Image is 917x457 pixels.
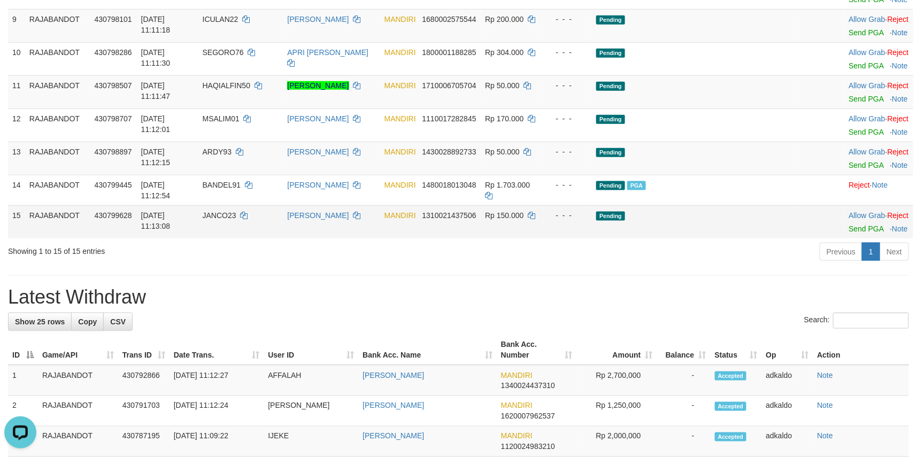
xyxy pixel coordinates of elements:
[38,365,118,396] td: RAJABANDOT
[8,242,374,257] div: Showing 1 to 15 of 15 entries
[849,15,887,24] span: ·
[25,142,90,175] td: RAJABANDOT
[501,382,555,390] span: Copy 1340024437310 to clipboard
[577,365,657,396] td: Rp 2,700,000
[485,181,530,189] span: Rp 1.703.000
[501,443,555,451] span: Copy 1120024983210 to clipboard
[422,15,476,24] span: Copy 1680002575544 to clipboard
[892,224,908,233] a: Note
[849,95,883,103] a: Send PGA
[547,113,588,124] div: - - -
[38,396,118,427] td: RAJABANDOT
[817,401,833,410] a: Note
[849,148,885,156] a: Allow Grab
[849,48,887,57] span: ·
[103,313,133,331] a: CSV
[422,48,476,57] span: Copy 1800001188285 to clipboard
[203,148,232,156] span: ARDY93
[577,396,657,427] td: Rp 1,250,000
[485,15,523,24] span: Rp 200.000
[95,48,132,57] span: 430798286
[596,148,625,157] span: Pending
[8,75,25,109] td: 11
[820,243,862,261] a: Previous
[203,211,236,220] span: JANCO23
[384,114,416,123] span: MANDIRI
[8,175,25,205] td: 14
[872,181,888,189] a: Note
[833,313,909,329] input: Search:
[203,48,244,57] span: SEGORO76
[547,47,588,58] div: - - -
[384,48,416,57] span: MANDIRI
[849,15,885,24] a: Allow Grab
[141,48,171,67] span: [DATE] 11:11:30
[169,335,264,365] th: Date Trans.: activate to sort column ascending
[25,75,90,109] td: RAJABANDOT
[203,114,240,123] span: MSALIM01
[880,243,909,261] a: Next
[596,16,625,25] span: Pending
[547,14,588,25] div: - - -
[888,81,909,90] a: Reject
[849,28,883,37] a: Send PGA
[25,109,90,142] td: RAJABANDOT
[203,15,238,24] span: ICULAN22
[8,396,38,427] td: 2
[849,224,883,233] a: Send PGA
[384,211,416,220] span: MANDIRI
[118,427,169,457] td: 430787195
[485,148,520,156] span: Rp 50.000
[118,396,169,427] td: 430791703
[715,371,747,381] span: Accepted
[95,211,132,220] span: 430799628
[657,335,711,365] th: Balance: activate to sort column ascending
[287,148,349,156] a: [PERSON_NAME]
[384,81,416,90] span: MANDIRI
[501,371,533,379] span: MANDIRI
[422,114,476,123] span: Copy 1110017282845 to clipboard
[203,181,241,189] span: BANDEL91
[8,335,38,365] th: ID: activate to sort column descending
[547,210,588,221] div: - - -
[627,181,646,190] span: PGA
[501,401,533,410] span: MANDIRI
[657,396,711,427] td: -
[4,4,36,36] button: Open LiveChat chat widget
[849,81,887,90] span: ·
[25,175,90,205] td: RAJABANDOT
[71,313,104,331] a: Copy
[888,114,909,123] a: Reject
[384,15,416,24] span: MANDIRI
[849,211,887,220] span: ·
[715,432,747,441] span: Accepted
[25,42,90,75] td: RAJABANDOT
[892,61,908,70] a: Note
[844,75,913,109] td: ·
[169,427,264,457] td: [DATE] 11:09:22
[141,148,171,167] span: [DATE] 11:12:15
[141,15,171,34] span: [DATE] 11:11:18
[596,115,625,124] span: Pending
[849,148,887,156] span: ·
[8,365,38,396] td: 1
[8,286,909,308] h1: Latest Withdraw
[577,427,657,457] td: Rp 2,000,000
[596,181,625,190] span: Pending
[38,335,118,365] th: Game/API: activate to sort column ascending
[287,15,349,24] a: [PERSON_NAME]
[888,15,909,24] a: Reject
[78,317,97,326] span: Copy
[141,114,171,134] span: [DATE] 11:12:01
[485,81,520,90] span: Rp 50.000
[547,180,588,190] div: - - -
[892,28,908,37] a: Note
[287,48,368,57] a: APRI [PERSON_NAME]
[813,335,909,365] th: Action
[497,335,577,365] th: Bank Acc. Number: activate to sort column ascending
[8,142,25,175] td: 13
[287,181,349,189] a: [PERSON_NAME]
[804,313,909,329] label: Search:
[844,175,913,205] td: ·
[95,148,132,156] span: 430798897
